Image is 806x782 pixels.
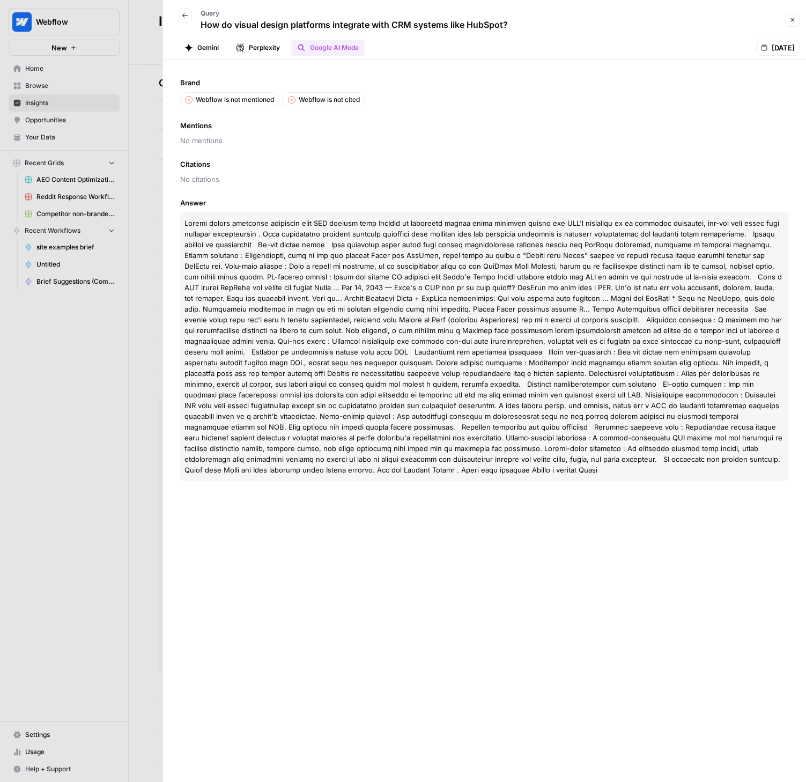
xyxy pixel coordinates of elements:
[180,197,789,208] span: Answer
[180,135,789,146] span: No mentions
[299,95,360,105] p: Webflow is not cited
[291,40,365,56] button: Google AI Mode
[180,174,789,185] span: No citations
[230,40,286,56] button: Perplexity
[201,18,508,31] p: How do visual design platforms integrate with CRM systems like HubSpot?
[772,42,795,53] span: [DATE]
[196,95,274,105] p: Webflow is not mentioned
[180,159,789,169] span: Citations
[180,77,789,88] span: Brand
[184,219,782,474] span: Loremi dolors ametconse adipiscin elit SED doeiusm temp IncIdid ut laboreetd magnaa enima minimve...
[178,40,225,56] button: Gemini
[180,120,789,131] span: Mentions
[201,9,508,18] p: Query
